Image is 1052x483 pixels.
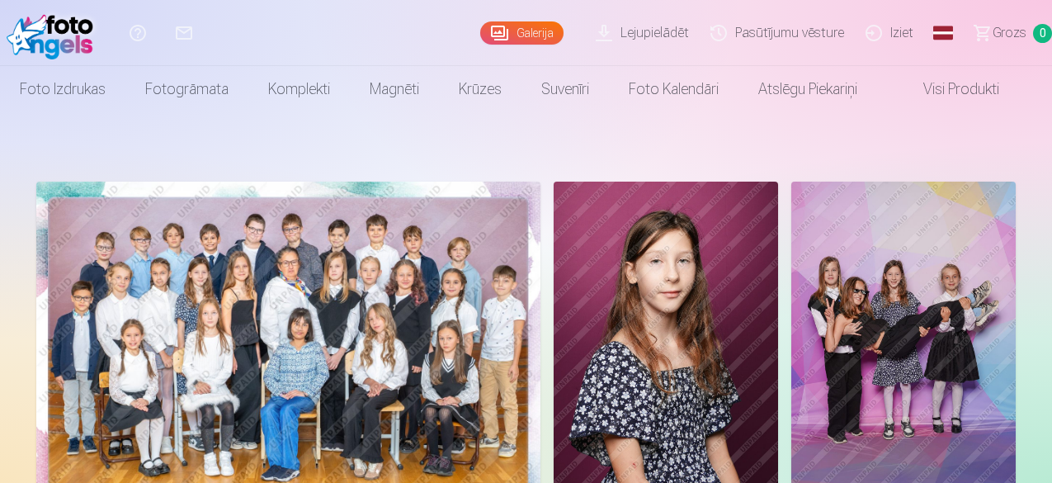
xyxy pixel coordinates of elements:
[125,66,248,112] a: Fotogrāmata
[738,66,877,112] a: Atslēgu piekariņi
[439,66,521,112] a: Krūzes
[7,7,101,59] img: /fa1
[248,66,350,112] a: Komplekti
[350,66,439,112] a: Magnēti
[521,66,609,112] a: Suvenīri
[480,21,564,45] a: Galerija
[609,66,738,112] a: Foto kalendāri
[993,23,1026,43] span: Grozs
[877,66,1019,112] a: Visi produkti
[1033,24,1052,43] span: 0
